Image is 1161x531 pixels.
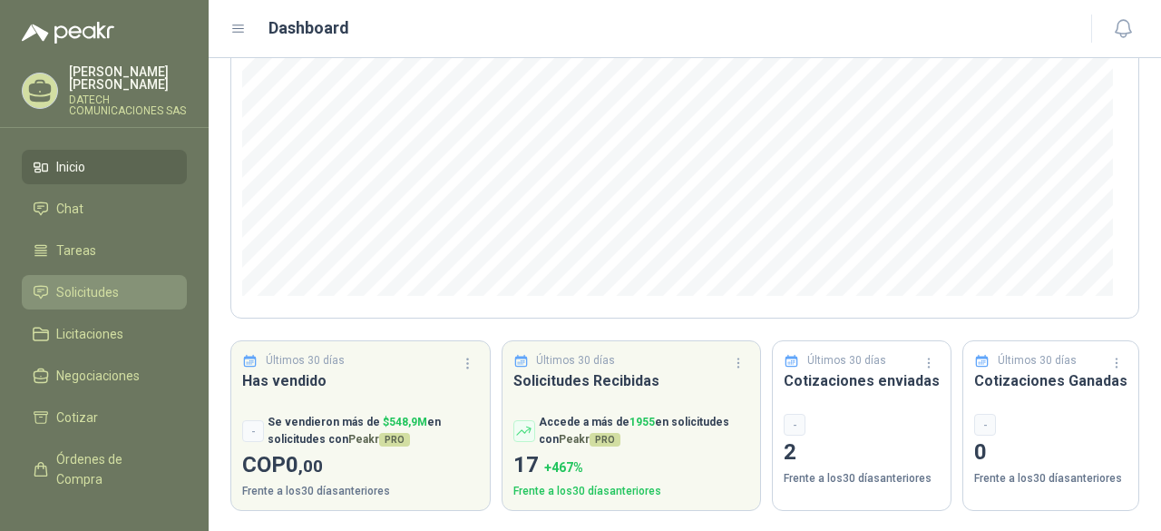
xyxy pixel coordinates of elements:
[22,150,187,184] a: Inicio
[56,408,98,428] span: Cotizar
[242,483,479,500] p: Frente a los 30 días anteriores
[22,400,187,435] a: Cotizar
[559,433,620,446] span: Peakr
[22,22,114,44] img: Logo peakr
[383,416,427,428] span: $ 548,9M
[22,317,187,351] a: Licitaciones
[348,433,410,446] span: Peakr
[807,352,886,369] p: Últimos 30 días
[998,352,1077,369] p: Últimos 30 días
[22,275,187,310] a: Solicitudes
[22,359,187,393] a: Negociaciones
[784,414,805,436] div: -
[22,442,187,497] a: Órdenes de Compra
[242,420,264,442] div: -
[974,369,1127,392] h3: Cotizaciones Ganadas
[69,65,187,91] p: [PERSON_NAME] [PERSON_NAME]
[69,94,187,116] p: DATECH COMUNICACIONES SAS
[974,436,1127,470] p: 0
[266,352,345,369] p: Últimos 30 días
[56,241,96,261] span: Tareas
[56,324,123,344] span: Licitaciones
[286,452,323,477] span: 0
[513,483,750,500] p: Frente a los 30 días anteriores
[298,456,323,477] span: ,00
[242,448,479,483] p: COP
[974,414,996,436] div: -
[513,369,750,392] h3: Solicitudes Recibidas
[56,449,170,489] span: Órdenes de Compra
[268,414,479,448] p: Se vendieron más de en solicitudes con
[629,416,655,428] span: 1955
[784,369,940,392] h3: Cotizaciones enviadas
[784,470,940,487] p: Frente a los 30 días anteriores
[22,192,187,226] a: Chat
[513,448,750,483] p: 17
[539,414,750,448] p: Accede a más de en solicitudes con
[56,157,85,177] span: Inicio
[544,460,583,475] span: + 467 %
[56,282,119,302] span: Solicitudes
[784,436,940,470] p: 2
[56,366,140,386] span: Negociaciones
[590,433,620,447] span: PRO
[379,433,410,447] span: PRO
[536,352,615,369] p: Últimos 30 días
[974,470,1127,487] p: Frente a los 30 días anteriores
[268,15,349,41] h1: Dashboard
[242,369,479,392] h3: Has vendido
[22,233,187,268] a: Tareas
[56,199,83,219] span: Chat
